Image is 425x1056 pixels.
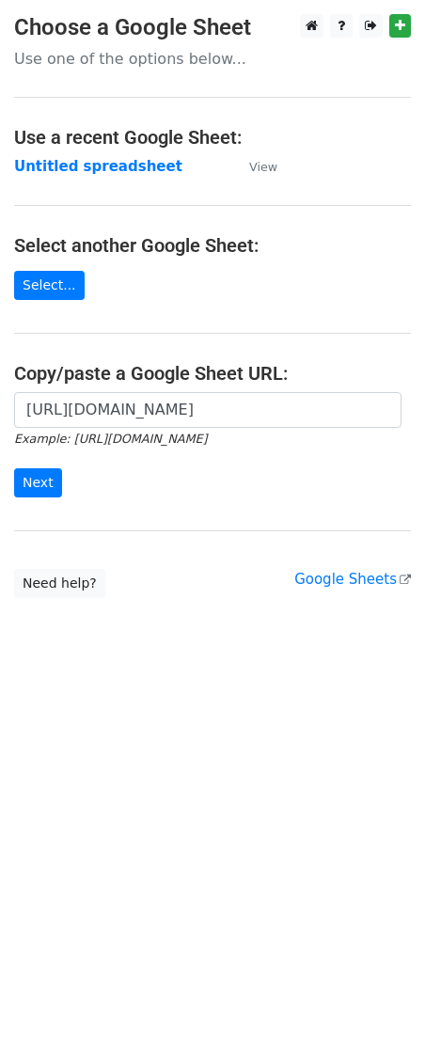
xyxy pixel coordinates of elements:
h3: Choose a Google Sheet [14,14,411,41]
a: Untitled spreadsheet [14,158,182,175]
a: Select... [14,271,85,300]
small: View [249,160,277,174]
a: Google Sheets [294,571,411,588]
input: Next [14,468,62,497]
h4: Use a recent Google Sheet: [14,126,411,149]
p: Use one of the options below... [14,49,411,69]
small: Example: [URL][DOMAIN_NAME] [14,432,207,446]
h4: Copy/paste a Google Sheet URL: [14,362,411,385]
h4: Select another Google Sheet: [14,234,411,257]
a: View [230,158,277,175]
a: Need help? [14,569,105,598]
input: Paste your Google Sheet URL here [14,392,401,428]
iframe: Chat Widget [331,966,425,1056]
